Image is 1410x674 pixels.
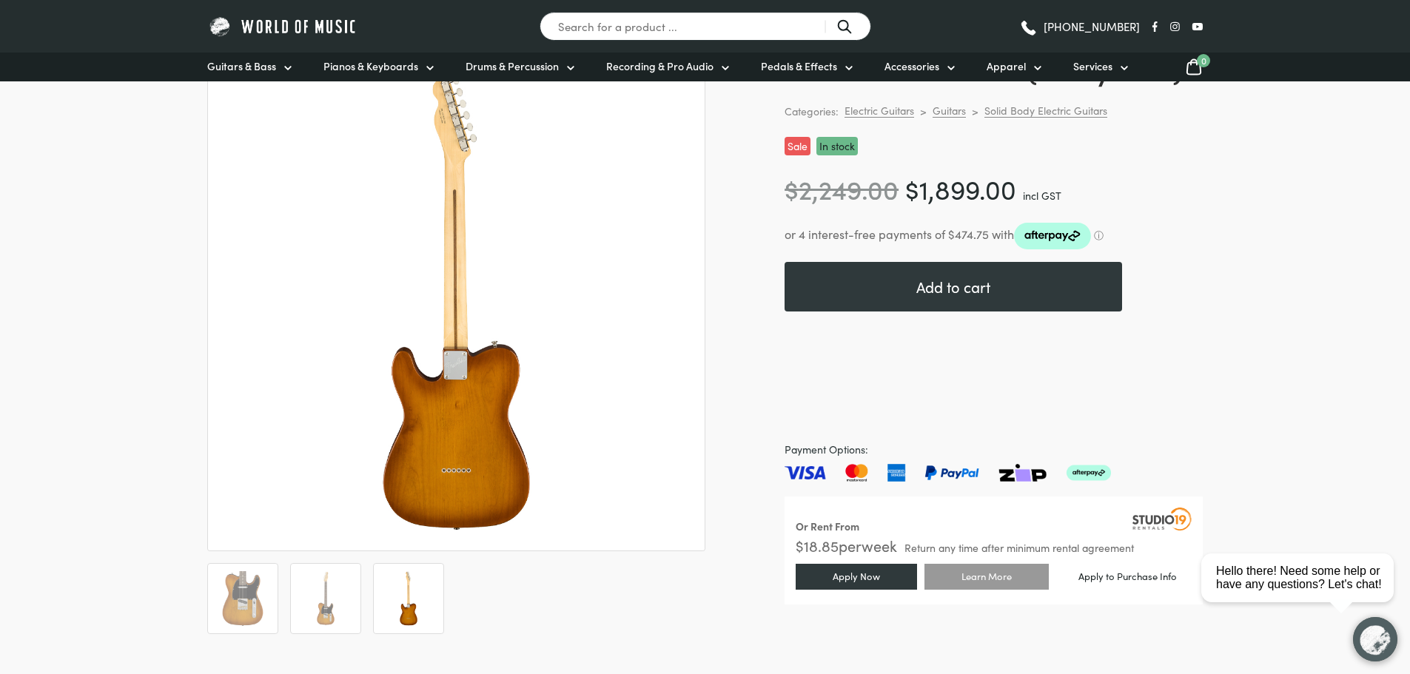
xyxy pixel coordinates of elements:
[1023,188,1061,203] span: incl GST
[972,104,978,118] div: >
[904,542,1134,553] span: Return any time after minimum rental agreement
[207,58,276,74] span: Guitars & Bass
[1197,54,1210,67] span: 0
[845,104,914,118] a: Electric Guitars
[785,103,839,120] span: Categories:
[1044,21,1140,32] span: [PHONE_NUMBER]
[1195,511,1410,674] iframe: Chat with our support team
[924,564,1049,590] a: Learn More
[1073,58,1112,74] span: Services
[984,104,1107,118] a: Solid Body Electric Guitars
[785,170,899,206] bdi: 2,249.00
[933,104,966,118] a: Guitars
[905,170,919,206] span: $
[1019,16,1140,38] a: [PHONE_NUMBER]
[785,464,1111,482] img: Pay with Master card, Visa, American Express and Paypal
[785,23,1203,85] h1: Fender American Performer Telecaster Rosewood (Honey Burst)
[207,15,359,38] img: World of Music
[796,518,859,535] div: Or Rent From
[215,571,270,626] img: Fender American Performer Telecaster Honey Burst Close view
[905,170,1016,206] bdi: 1,899.00
[816,137,858,155] p: In stock
[466,58,559,74] span: Drums & Percussion
[381,571,436,626] img: Fender American Performer Telecaster Honey Burst back view
[761,58,837,74] span: Pedals & Effects
[987,58,1026,74] span: Apparel
[839,535,897,556] span: per week
[1132,508,1192,530] img: Studio19 Rentals
[785,137,810,155] p: Sale
[785,329,1203,423] iframe: PayPal
[785,441,1203,458] span: Payment Options:
[796,564,917,590] a: Apply Now
[1056,565,1199,587] a: Apply to Purchase Info
[606,58,714,74] span: Recording & Pro Audio
[785,170,799,206] span: $
[785,262,1122,311] button: Add to cart
[540,12,871,41] input: Search for a product ...
[796,535,839,556] span: $ 18.85
[920,104,927,118] div: >
[323,58,418,74] span: Pianos & Keyboards
[884,58,939,74] span: Accessories
[298,571,353,626] img: Fender American Performer Telecaster Honey Burst full view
